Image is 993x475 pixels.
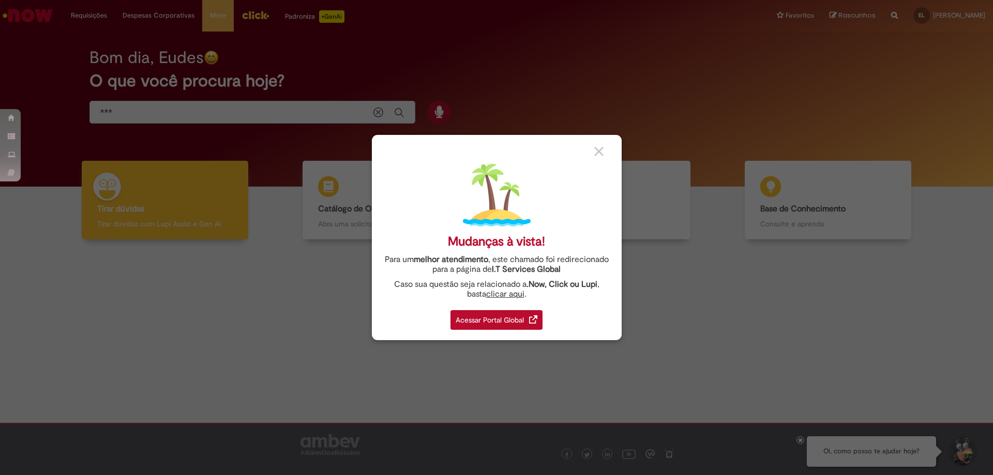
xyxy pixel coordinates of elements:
img: redirect_link.png [529,315,537,324]
img: close_button_grey.png [594,147,604,156]
div: Caso sua questão seja relacionado a , basta . [380,280,614,299]
img: island.png [463,161,531,229]
div: Para um , este chamado foi redirecionado para a página de [380,255,614,274]
div: Mudanças à vista! [448,234,545,249]
strong: .Now, Click ou Lupi [526,279,597,289]
a: clicar aqui [486,283,524,299]
a: I.T Services Global [492,258,561,274]
a: Acessar Portal Global [450,304,543,330]
div: Acessar Portal Global [450,310,543,330]
strong: melhor atendimento [414,254,488,265]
